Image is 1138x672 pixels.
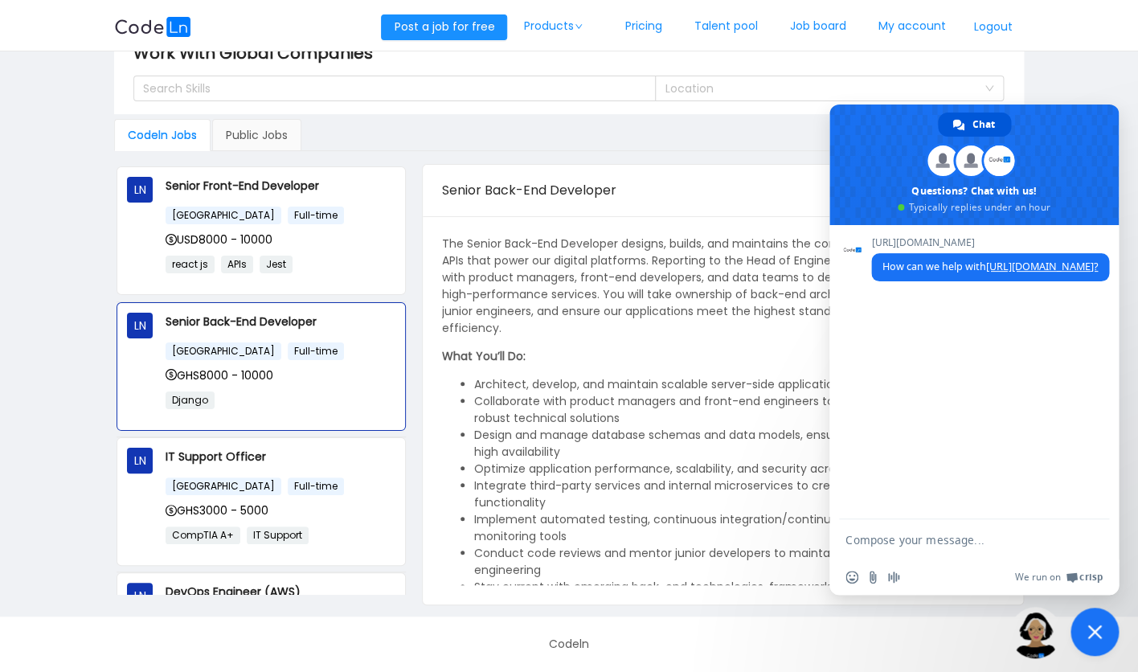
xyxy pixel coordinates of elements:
[442,348,526,364] strong: What You’ll Do:
[166,583,395,600] p: DevOps Engineer (AWS)
[288,207,344,224] span: Full-time
[221,256,253,273] span: APIs
[166,313,395,330] p: Senior Back-End Developer
[166,342,281,360] span: [GEOGRAPHIC_DATA]
[474,545,1005,579] li: Conduct code reviews and mentor junior developers to maintain a culture of high-quality engineering
[442,181,616,199] span: Senior Back-End Developer
[143,80,632,96] div: Search Skills
[986,260,1098,273] a: [URL][DOMAIN_NAME]?
[1009,607,1061,658] img: ground.ddcf5dcf.png
[474,427,1005,461] li: Design and manage database schemas and data models, ensuring integrity, security, and high availa...
[665,80,976,96] div: Location
[134,313,146,338] span: LN
[984,84,994,95] i: icon: down
[871,237,1109,248] span: [URL][DOMAIN_NAME]
[166,448,395,465] p: IT Support Officer
[938,113,1011,137] div: Chat
[474,376,1005,393] li: Architect, develop, and maintain scalable server-side applications, services, and APIs
[166,367,273,383] span: GHS8000 - 10000
[166,234,177,245] i: icon: dollar
[212,119,301,151] div: Public Jobs
[134,448,146,473] span: LN
[1070,608,1119,656] div: Close chat
[166,232,272,248] span: USD8000 - 10000
[845,533,1067,547] textarea: Compose your message...
[882,260,1098,273] span: How can we help with
[166,502,268,518] span: GHS3000 - 5000
[134,177,146,203] span: LN
[961,14,1024,40] button: Logout
[166,391,215,409] span: Django
[133,40,383,66] span: Work With Global Companies
[166,527,240,544] span: CompTIA A+
[1015,571,1061,584] span: We run on
[288,342,344,360] span: Full-time
[288,477,344,495] span: Full-time
[381,14,507,40] button: Post a job for free
[442,236,1005,337] p: The Senior Back-End Developer designs, builds, and maintains the core server-side systems and API...
[166,177,395,195] p: Senior Front-End Developer
[474,477,1005,511] li: Integrate third-party services and internal microservices to create seamless end-to-end functiona...
[247,527,309,544] span: IT Support
[166,477,281,495] span: [GEOGRAPHIC_DATA]
[166,369,177,380] i: icon: dollar
[474,511,1005,545] li: Implement automated testing, continuous integration/continuous deployment (CI/CD), and monitoring...
[474,393,1005,427] li: Collaborate with product managers and front-end engineers to translate requirements into robust t...
[381,18,507,35] a: Post a job for free
[1015,571,1103,584] a: We run onCrisp
[474,461,1005,477] li: Optimize application performance, scalability, and security across distributed systems
[1079,571,1103,584] span: Crisp
[845,571,858,584] span: Insert an emoji
[972,113,995,137] span: Chat
[114,17,191,37] img: logobg.f302741d.svg
[166,256,215,273] span: react js
[134,583,146,608] span: LN
[166,207,281,224] span: [GEOGRAPHIC_DATA]
[866,571,879,584] span: Send a file
[575,23,584,31] i: icon: down
[887,571,900,584] span: Audio message
[114,119,211,151] div: Codeln Jobs
[166,505,177,516] i: icon: dollar
[474,579,1005,613] li: Stay current with emerging back-end technologies, frameworks, and best practices to keep our stac...
[260,256,293,273] span: Jest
